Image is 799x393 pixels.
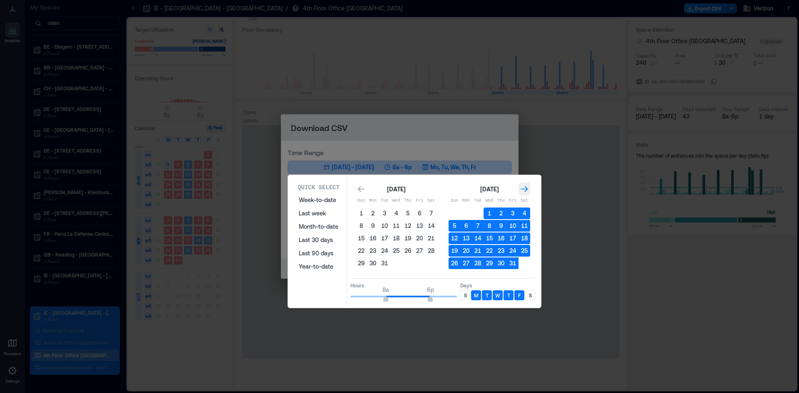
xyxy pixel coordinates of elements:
[298,183,340,192] p: Quick Select
[294,207,343,220] button: Last week
[402,245,414,257] button: 26
[495,245,507,257] button: 23
[460,257,472,269] button: 27
[495,198,507,204] p: Thu
[367,232,379,244] button: 16
[355,198,367,204] p: Sun
[484,232,495,244] button: 15
[507,195,519,207] th: Friday
[529,292,532,299] p: S
[355,232,367,244] button: 15
[402,195,414,207] th: Thursday
[294,247,343,260] button: Last 90 days
[472,220,484,232] button: 7
[449,257,460,269] button: 26
[355,183,367,195] button: Go to previous month
[449,232,460,244] button: 12
[449,198,460,204] p: Sun
[425,198,437,204] p: Sat
[464,292,467,299] p: S
[367,195,379,207] th: Monday
[449,245,460,257] button: 19
[472,245,484,257] button: 21
[425,245,437,257] button: 28
[519,183,530,195] button: Go to next month
[390,208,402,219] button: 4
[425,232,437,244] button: 21
[425,208,437,219] button: 7
[294,260,343,273] button: Year-to-date
[484,195,495,207] th: Wednesday
[367,257,379,269] button: 30
[402,232,414,244] button: 19
[484,208,495,219] button: 1
[518,292,521,299] p: F
[460,195,472,207] th: Monday
[484,220,495,232] button: 8
[379,257,390,269] button: 31
[367,220,379,232] button: 9
[495,195,507,207] th: Thursday
[414,198,425,204] p: Fri
[355,208,367,219] button: 1
[519,198,530,204] p: Sat
[460,232,472,244] button: 13
[355,257,367,269] button: 29
[294,220,343,233] button: Month-to-date
[367,245,379,257] button: 23
[507,257,519,269] button: 31
[507,198,519,204] p: Fri
[425,220,437,232] button: 14
[355,220,367,232] button: 8
[507,232,519,244] button: 17
[472,198,484,204] p: Tue
[294,193,343,207] button: Week-to-date
[414,220,425,232] button: 13
[367,198,379,204] p: Mon
[294,233,343,247] button: Last 30 days
[379,245,390,257] button: 24
[425,195,437,207] th: Saturday
[460,220,472,232] button: 6
[519,220,530,232] button: 11
[390,220,402,232] button: 11
[379,208,390,219] button: 3
[507,245,519,257] button: 24
[414,208,425,219] button: 6
[390,232,402,244] button: 18
[507,220,519,232] button: 10
[484,257,495,269] button: 29
[495,292,500,299] p: W
[507,292,510,299] p: T
[390,245,402,257] button: 25
[486,292,489,299] p: T
[460,245,472,257] button: 20
[484,245,495,257] button: 22
[495,208,507,219] button: 2
[379,220,390,232] button: 10
[402,198,414,204] p: Thu
[355,195,367,207] th: Sunday
[379,195,390,207] th: Tuesday
[472,232,484,244] button: 14
[460,198,472,204] p: Mon
[367,208,379,219] button: 2
[519,232,530,244] button: 18
[478,184,501,194] div: [DATE]
[402,220,414,232] button: 12
[414,245,425,257] button: 27
[519,195,530,207] th: Saturday
[355,245,367,257] button: 22
[414,195,425,207] th: Friday
[472,195,484,207] th: Tuesday
[519,208,530,219] button: 4
[484,198,495,204] p: Wed
[495,232,507,244] button: 16
[472,257,484,269] button: 28
[402,208,414,219] button: 5
[390,198,402,204] p: Wed
[427,286,434,293] span: 6p
[382,286,389,293] span: 8a
[449,195,460,207] th: Sunday
[414,232,425,244] button: 20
